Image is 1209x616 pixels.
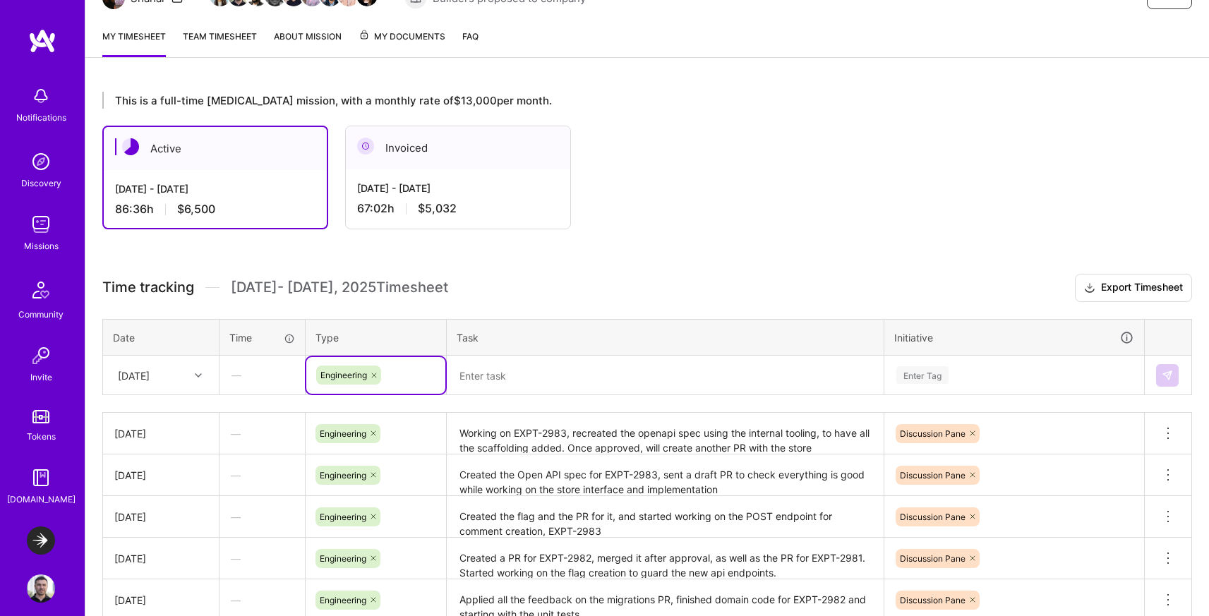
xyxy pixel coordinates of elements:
div: [DATE] [114,468,207,483]
span: Engineering [320,553,366,564]
i: icon Download [1084,281,1095,296]
span: Discussion Pane [900,595,966,605]
div: This is a full-time [MEDICAL_DATA] mission, with a monthly rate of $13,000 per month. [102,92,1130,109]
a: About Mission [274,29,342,57]
a: Team timesheet [183,29,257,57]
div: [DATE] [114,426,207,441]
div: [DATE] - [DATE] [115,181,315,196]
span: Discussion Pane [900,553,966,564]
span: Engineering [320,370,367,380]
div: Discovery [21,176,61,191]
th: Type [306,319,447,356]
div: [DATE] - [DATE] [357,181,559,195]
span: $5,032 [418,201,457,216]
span: Discussion Pane [900,470,966,481]
textarea: Created a PR for EXPT-2982, merged it after approval, as well as the PR for EXPT-2981. Started wo... [448,539,882,578]
span: Time tracking [102,279,194,296]
div: [DATE] [114,509,207,524]
div: Active [104,127,327,170]
div: — [219,415,305,452]
div: Invoiced [346,126,570,169]
div: [DATE] [114,593,207,608]
textarea: Created the flag and the PR for it, and started working on the POST endpoint for comment creation... [448,497,882,536]
div: [DATE] [118,368,150,382]
div: Invite [30,370,52,385]
i: icon Chevron [195,372,202,379]
div: — [219,540,305,577]
img: teamwork [27,210,55,238]
span: [DATE] - [DATE] , 2025 Timesheet [231,279,448,296]
img: Active [122,138,139,155]
textarea: Created the Open API spec for EXPT-2983, sent a draft PR to check everything is good while workin... [448,456,882,495]
img: Invoiced [357,138,374,155]
span: Discussion Pane [900,428,966,439]
span: Discussion Pane [900,512,966,522]
img: tokens [32,410,49,423]
span: Engineering [320,428,366,439]
div: Initiative [894,330,1134,346]
img: Invite [27,342,55,370]
img: guide book [27,464,55,492]
img: LaunchDarkly: Experimentation Delivery Team [27,526,55,555]
span: $6,500 [177,202,215,217]
textarea: Working on EXPT-2983, recreated the openapi spec using the internal tooling, to have all the scaf... [448,414,882,453]
span: My Documents [359,29,445,44]
div: 86:36 h [115,202,315,217]
div: — [219,498,305,536]
div: Time [229,330,295,345]
div: 67:02 h [357,201,559,216]
img: Community [24,273,58,307]
a: My Documents [359,29,445,57]
button: Export Timesheet [1075,274,1192,302]
div: Missions [24,238,59,253]
th: Date [103,319,219,356]
img: User Avatar [27,574,55,603]
span: Engineering [320,512,366,522]
img: logo [28,28,56,54]
div: Enter Tag [896,364,949,386]
div: [DOMAIN_NAME] [7,492,76,507]
img: Submit [1162,370,1173,381]
span: Engineering [320,470,366,481]
div: — [220,356,304,394]
img: bell [27,82,55,110]
div: — [219,457,305,494]
div: [DATE] [114,551,207,566]
span: Engineering [320,595,366,605]
img: discovery [27,147,55,176]
div: Community [18,307,64,322]
div: Notifications [16,110,66,125]
a: My timesheet [102,29,166,57]
div: Tokens [27,429,56,444]
a: User Avatar [23,574,59,603]
a: FAQ [462,29,479,57]
th: Task [447,319,884,356]
a: LaunchDarkly: Experimentation Delivery Team [23,526,59,555]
